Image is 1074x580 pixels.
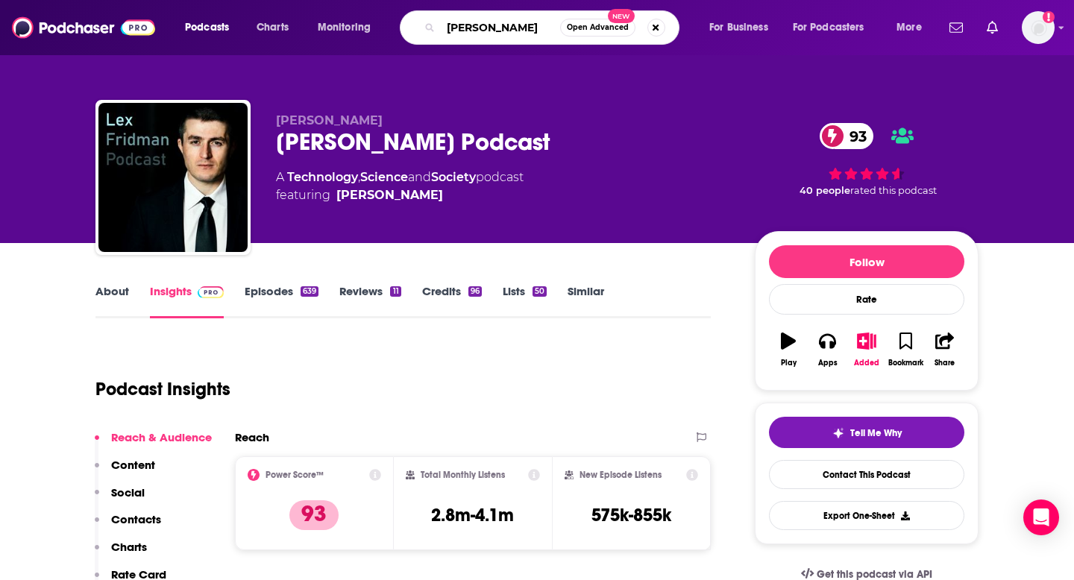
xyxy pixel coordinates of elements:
h1: Podcast Insights [95,378,230,400]
span: and [408,170,431,184]
a: Similar [568,284,604,318]
span: Podcasts [185,17,229,38]
p: Contacts [111,512,161,526]
div: Rate [769,284,964,315]
button: Share [926,323,964,376]
button: Social [95,485,145,513]
span: Monitoring [318,17,371,38]
a: Show notifications dropdown [981,15,1004,40]
p: Social [111,485,145,499]
button: Show profile menu [1022,11,1055,44]
a: Show notifications dropdown [943,15,969,40]
button: Play [769,323,808,376]
span: Tell Me Why [850,427,902,439]
p: Reach & Audience [111,430,212,444]
h2: New Episode Listens [580,470,662,480]
a: Charts [247,16,298,40]
a: About [95,284,129,318]
span: , [358,170,360,184]
div: Share [935,359,955,368]
span: More [896,17,922,38]
a: Lists50 [503,284,547,318]
img: User Profile [1022,11,1055,44]
img: tell me why sparkle [832,427,844,439]
div: A podcast [276,168,524,204]
a: Reviews11 [339,284,401,318]
span: For Business [709,17,768,38]
button: Content [95,458,155,485]
input: Search podcasts, credits, & more... [441,16,560,40]
span: Logged in as megcassidy [1022,11,1055,44]
span: Open Advanced [567,24,629,31]
a: InsightsPodchaser Pro [150,284,224,318]
button: open menu [886,16,940,40]
button: Bookmark [886,323,925,376]
div: 96 [468,286,482,297]
img: Lex Fridman Podcast [98,103,248,252]
div: Play [781,359,797,368]
a: Contact This Podcast [769,460,964,489]
h2: Total Monthly Listens [421,470,505,480]
div: Search podcasts, credits, & more... [414,10,694,45]
button: Added [847,323,886,376]
a: Credits96 [422,284,482,318]
h3: 575k-855k [591,504,671,526]
button: open menu [175,16,248,40]
span: [PERSON_NAME] [276,113,383,127]
div: 50 [533,286,547,297]
button: Reach & Audience [95,430,212,458]
a: Lex Fridman [336,186,443,204]
p: Content [111,458,155,472]
div: 11 [390,286,401,297]
a: Science [360,170,408,184]
div: Open Intercom Messenger [1023,499,1059,535]
a: Technology [287,170,358,184]
div: 639 [301,286,318,297]
p: Charts [111,540,147,554]
button: tell me why sparkleTell Me Why [769,417,964,448]
p: 93 [289,500,339,530]
button: Apps [808,323,847,376]
button: open menu [699,16,787,40]
img: Podchaser - Follow, Share and Rate Podcasts [12,13,155,42]
span: New [608,9,635,23]
button: open menu [783,16,886,40]
div: Bookmark [888,359,923,368]
span: 40 people [800,185,850,196]
button: Export One-Sheet [769,501,964,530]
a: Society [431,170,476,184]
span: For Podcasters [793,17,864,38]
span: Charts [257,17,289,38]
button: Open AdvancedNew [560,19,635,37]
button: Charts [95,540,147,567]
span: rated this podcast [850,185,937,196]
a: 93 [820,123,874,149]
button: Follow [769,245,964,278]
h2: Reach [235,430,269,444]
button: Contacts [95,512,161,540]
div: Added [854,359,879,368]
h2: Power Score™ [266,470,324,480]
img: Podchaser Pro [198,286,224,298]
span: featuring [276,186,524,204]
svg: Add a profile image [1043,11,1055,23]
button: open menu [307,16,390,40]
div: 93 40 peoplerated this podcast [755,113,979,206]
a: Episodes639 [245,284,318,318]
span: 93 [835,123,874,149]
div: Apps [818,359,838,368]
h3: 2.8m-4.1m [431,504,514,526]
